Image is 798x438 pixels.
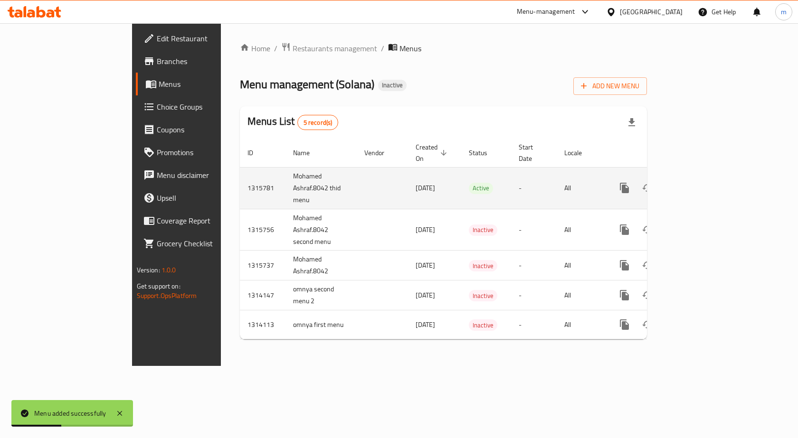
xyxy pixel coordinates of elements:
td: Mohamed Ashraf.8042 [285,251,357,280]
a: Support.OpsPlatform [137,289,197,302]
span: Name [293,147,322,158]
span: Locale [564,147,594,158]
a: Choice Groups [136,95,266,118]
th: Actions [606,139,712,168]
button: Change Status [636,284,659,307]
span: Inactive [469,320,497,331]
span: Inactive [469,261,497,271]
div: [GEOGRAPHIC_DATA] [620,7,683,17]
a: Coupons [136,118,266,141]
span: Add New Menu [581,80,639,92]
span: Inactive [469,290,497,301]
span: Coupons [157,124,258,135]
div: Total records count [297,115,339,130]
td: All [557,280,606,310]
div: Menu-management [517,6,575,18]
span: Menu disclaimer [157,169,258,181]
button: more [613,313,636,336]
td: All [557,167,606,209]
a: Menu disclaimer [136,164,266,186]
div: Inactive [469,260,497,271]
button: more [613,218,636,241]
span: Menus [159,78,258,90]
button: Change Status [636,218,659,241]
button: more [613,284,636,307]
td: - [511,310,557,339]
span: Inactive [469,224,497,235]
div: Export file [620,111,643,134]
span: Edit Restaurant [157,33,258,44]
span: Grocery Checklist [157,238,258,249]
button: Change Status [636,254,659,277]
a: Coverage Report [136,209,266,232]
td: - [511,209,557,251]
span: [DATE] [416,224,435,236]
span: [DATE] [416,289,435,301]
span: Created On [416,141,450,164]
span: Vendor [364,147,397,158]
td: omnya second menu 2 [285,280,357,310]
span: Menus [399,43,421,54]
span: Menu management ( Solana ) [240,74,374,95]
td: - [511,280,557,310]
td: All [557,209,606,251]
div: Inactive [469,290,497,301]
a: Grocery Checklist [136,232,266,255]
span: Branches [157,56,258,67]
span: 1.0.0 [161,264,176,276]
div: Menu added successfully [34,408,106,419]
td: Mohamed Ashraf.8042 second menu [285,209,357,251]
a: Upsell [136,186,266,209]
span: ID [247,147,266,158]
span: [DATE] [416,182,435,194]
td: All [557,251,606,280]
a: Edit Restaurant [136,27,266,50]
span: Version: [137,264,160,276]
span: Coverage Report [157,215,258,226]
a: Restaurants management [281,42,377,55]
span: Active [469,183,493,194]
button: more [613,177,636,199]
nav: breadcrumb [240,42,647,55]
button: Change Status [636,313,659,336]
span: Upsell [157,192,258,204]
td: All [557,310,606,339]
button: Add New Menu [573,77,647,95]
td: - [511,251,557,280]
li: / [274,43,277,54]
span: 5 record(s) [298,118,338,127]
table: enhanced table [240,139,712,340]
span: Status [469,147,500,158]
span: [DATE] [416,259,435,271]
li: / [381,43,384,54]
span: Choice Groups [157,101,258,112]
span: Start Date [519,141,545,164]
h2: Menus List [247,114,338,130]
span: Get support on: [137,280,180,292]
a: Menus [136,73,266,95]
span: Restaurants management [293,43,377,54]
span: [DATE] [416,318,435,331]
a: Promotions [136,141,266,164]
td: Mohamed Ashraf.8042 thid menu [285,167,357,209]
button: more [613,254,636,277]
button: Change Status [636,177,659,199]
td: - [511,167,557,209]
a: Branches [136,50,266,73]
span: Promotions [157,147,258,158]
td: omnya first menu [285,310,357,339]
span: Inactive [378,81,407,89]
span: m [781,7,787,17]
